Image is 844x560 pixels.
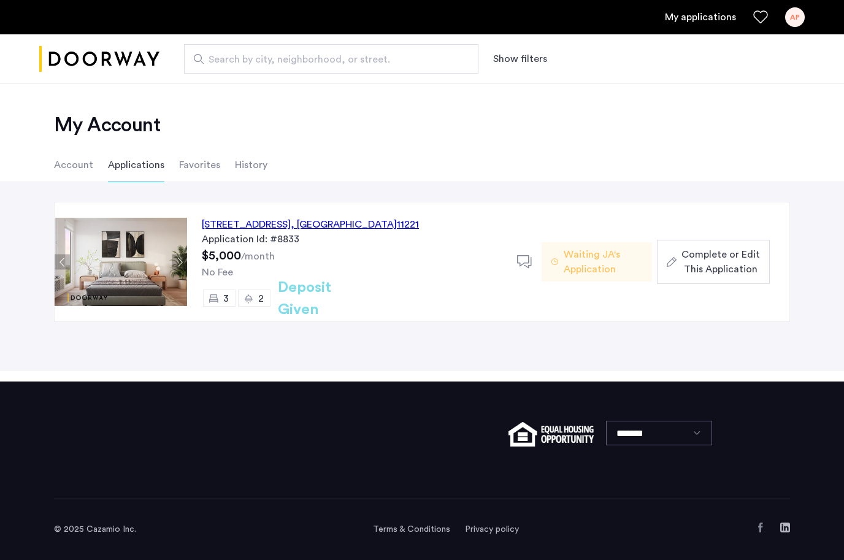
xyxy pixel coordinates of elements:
select: Language select [606,421,712,445]
li: History [235,148,267,182]
a: Facebook [756,523,765,532]
li: Applications [108,148,164,182]
span: Complete or Edit This Application [681,247,760,277]
a: Privacy policy [465,523,519,535]
span: Waiting JA's Application [564,247,642,277]
img: equal-housing.png [508,422,594,447]
span: 2 [258,294,264,304]
li: Favorites [179,148,220,182]
a: Terms and conditions [373,523,450,535]
span: $5,000 [202,250,241,262]
input: Apartment Search [184,44,478,74]
div: AP [785,7,805,27]
span: , [GEOGRAPHIC_DATA] [291,220,397,229]
a: Cazamio logo [39,36,159,82]
a: LinkedIn [780,523,790,532]
div: [STREET_ADDRESS] 11221 [202,217,419,232]
a: Favorites [753,10,768,25]
button: button [657,240,770,284]
span: Search by city, neighborhood, or street. [209,52,444,67]
h2: Deposit Given [278,277,375,321]
li: Account [54,148,93,182]
span: © 2025 Cazamio Inc. [54,525,136,534]
button: Show or hide filters [493,52,547,66]
button: Previous apartment [55,255,70,270]
a: My application [665,10,736,25]
button: Next apartment [172,255,187,270]
h2: My Account [54,113,790,137]
span: 3 [223,294,229,304]
span: No Fee [202,267,233,277]
img: logo [39,36,159,82]
div: Application Id: #8833 [202,232,502,247]
sub: /month [241,251,275,261]
img: Apartment photo [55,218,187,306]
